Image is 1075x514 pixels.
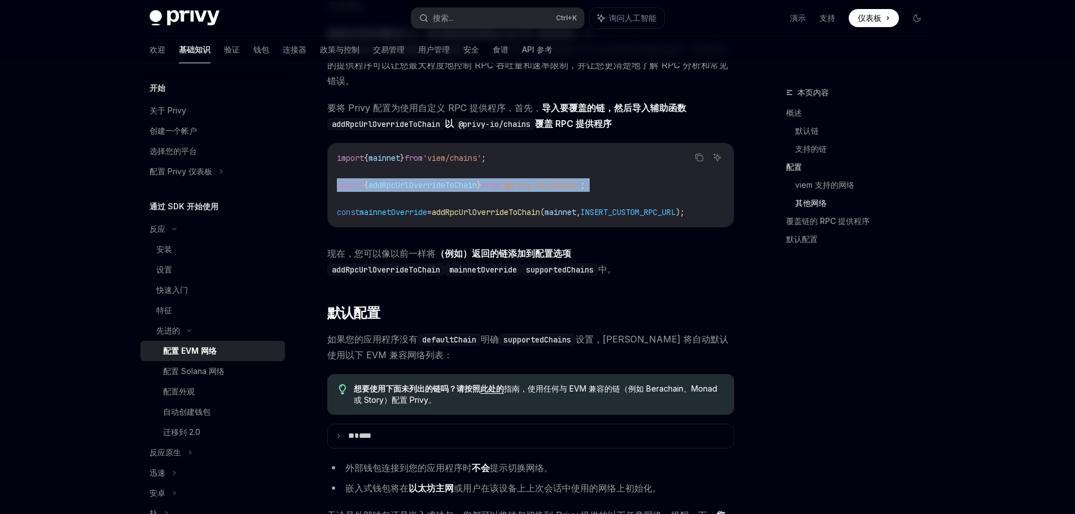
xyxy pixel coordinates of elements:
span: from [405,153,423,163]
font: 提示切换网络。 [490,462,553,473]
font: 以 [445,118,454,129]
code: supportedChains [499,333,576,346]
font: 食谱 [493,45,508,54]
font: 明确 [481,333,499,345]
font: 返回的链添加到 [472,248,535,259]
span: { [364,180,368,190]
a: 配置 [786,158,935,176]
a: 迁移到 2.0 [141,422,285,442]
font: 配置 Solana 网络 [163,366,225,376]
font: 快速入门 [156,285,188,295]
img: 深色标志 [150,10,220,26]
code: mainnetOverride [445,263,521,276]
a: 支持 [819,12,835,24]
a: API 参考 [522,36,552,63]
font: 仪表板 [858,13,881,23]
font: 如果您的应用程序没有 [327,333,418,345]
font: 欢迎 [150,45,165,54]
font: 安全 [463,45,479,54]
font: 反应原生 [150,447,181,457]
span: = [427,207,432,217]
code: addRpcUrlOverrideToChain [327,263,445,276]
font: 要将 Privy 配置为使用自定义 RPC 提供程序，首先， [327,102,542,113]
font: 配置 [786,162,802,172]
font: 自动创建钱包 [163,407,210,416]
font: 支持 [819,13,835,23]
font: 默认配置 [327,305,380,321]
button: 搜索...Ctrl+K [411,8,584,28]
span: mainnetOverride [359,207,427,217]
font: 现在，您可以像以前一样将 [327,248,436,259]
span: 'viem/chains' [423,153,481,163]
a: 设置 [141,260,285,280]
a: 配置外观 [141,381,285,402]
font: Ctrl [556,14,568,22]
span: , [576,207,581,217]
a: 快速入门 [141,280,285,300]
a: 验证 [224,36,240,63]
button: 复制代码块中的内容 [692,150,707,165]
span: import [337,180,364,190]
span: const [337,207,359,217]
font: 钱包 [253,45,269,54]
a: 钱包 [253,36,269,63]
font: 选择您的平台 [150,146,197,156]
font: 基础知识 [179,45,210,54]
font: 导入要覆盖的链，然后导入辅助函数 [542,102,686,113]
span: ; [581,180,585,190]
a: 演示 [790,12,806,24]
code: @privy-io/chains [454,118,535,130]
a: 政策与控制 [320,36,359,63]
font: 用户管理 [418,45,450,54]
font: 配置 Privy 仪表板 [150,166,212,176]
font: 其他网络 [795,198,827,208]
font: 。 [428,395,436,405]
font: 嵌入式钱包将在 [345,482,409,494]
font: 安卓 [150,488,165,498]
font: 覆盖链的 RPC 提供程序 [786,216,870,226]
font: 安装 [156,244,172,254]
a: 欢迎 [150,36,165,63]
font: 配置外观 [163,386,195,396]
svg: 提示 [339,384,346,394]
span: { [364,153,368,163]
span: addRpcUrlOverrideToChain [368,180,477,190]
font: API 参考 [522,45,552,54]
font: 默认链 [795,126,819,135]
span: mainnet [545,207,576,217]
span: from [481,180,499,190]
a: 连接器 [283,36,306,63]
code: supportedChains [521,263,598,276]
a: 默认链 [795,122,935,140]
a: 仪表板 [849,9,899,27]
font: 外部钱包连接到您的应用程序时 [345,462,472,473]
button: 询问人工智能 [590,8,664,28]
font: 等），并按照以下说明配置 Privy 以使用这些提供程序。设置自己的提供程序可以让您最大程度地控制 RPC 吞吐量和速率限制，并让您更清楚地了解 RPC 分析和常见错误。 [327,43,728,86]
font: 询问人工智能 [609,13,656,23]
font: 关于 Privy [150,106,186,115]
font: 反应 [150,224,165,234]
font: 搜索... [433,13,454,23]
a: viem 支持的网络 [795,176,935,194]
font: 指南，使用任何与 EVM 兼容的链（例如 Berachain、Monad 或 Story）配置 Privy [354,384,717,405]
font: （例如 [436,248,463,259]
a: 创建一个帐户 [141,121,285,141]
font: 覆盖 RPC 提供程序 [535,118,612,129]
a: 配置 EVM 网络 [141,341,285,361]
font: 政策与控制 [320,45,359,54]
font: 创建一个帐户 [150,126,197,135]
font: 配置 EVM 网络 [163,346,217,355]
a: 选择您的平台 [141,141,285,161]
button: 切换暗模式 [908,9,926,27]
a: 默认配置 [786,230,935,248]
font: ） [463,248,472,259]
span: ( [540,207,545,217]
span: mainnet [368,153,400,163]
font: 默认配置 [786,234,818,244]
span: INSERT_CUSTOM_RPC_URL [581,207,675,217]
a: 其他网络 [795,194,935,212]
a: 支持的链 [795,140,935,158]
a: 配置 Solana 网络 [141,361,285,381]
code: addRpcUrlOverrideToChain [327,118,445,130]
font: 连接器 [283,45,306,54]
